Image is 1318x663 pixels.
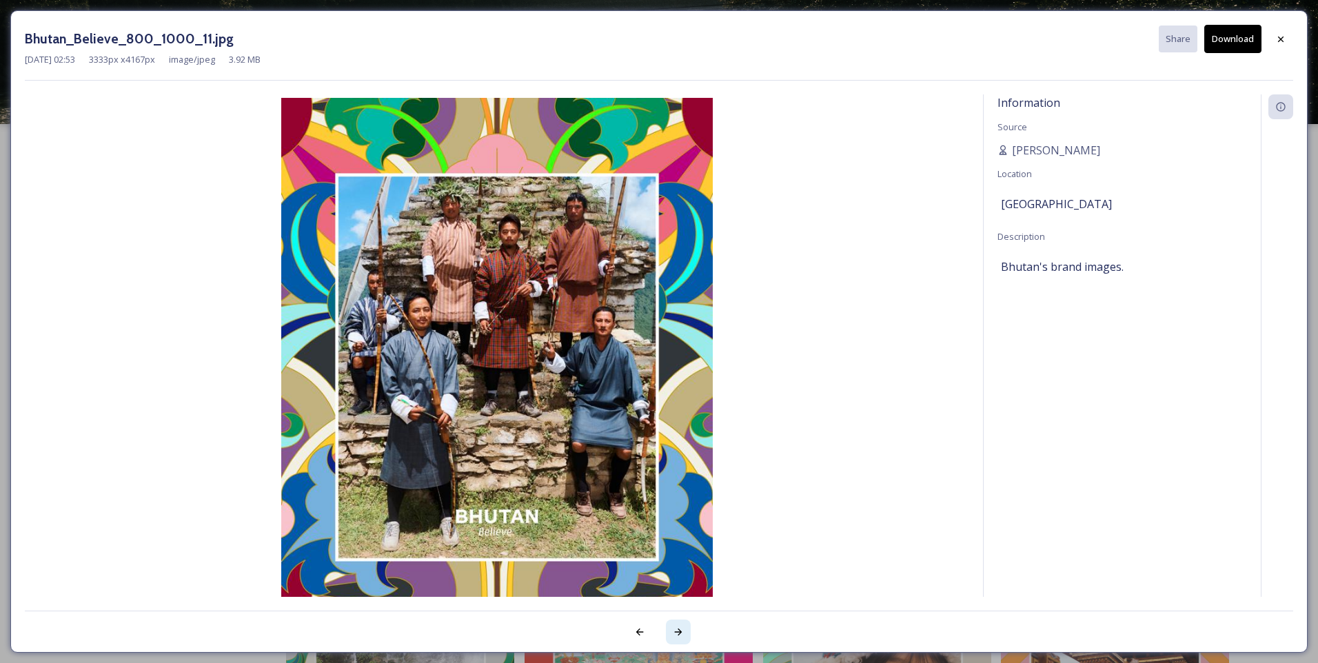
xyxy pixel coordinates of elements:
span: 3.92 MB [229,53,261,66]
img: Bhutan_Believe_800_1000_11.jpg [25,98,969,637]
span: Location [997,167,1032,180]
span: [GEOGRAPHIC_DATA] [1001,196,1112,212]
span: image/jpeg [169,53,215,66]
span: [PERSON_NAME] [1012,142,1100,159]
span: Bhutan's brand images. [1001,258,1124,275]
span: [DATE] 02:53 [25,53,75,66]
span: Description [997,230,1045,243]
button: Download [1204,25,1261,53]
span: 3333 px x 4167 px [89,53,155,66]
button: Share [1159,25,1197,52]
span: Information [997,95,1060,110]
h3: Bhutan_Believe_800_1000_11.jpg [25,29,234,49]
span: Source [997,121,1027,133]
